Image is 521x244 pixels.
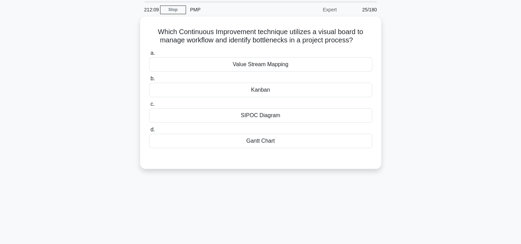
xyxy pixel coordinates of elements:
[160,6,186,14] a: Stop
[148,28,373,45] h5: Which Continuous Improvement technique utilizes a visual board to manage workflow and identify bo...
[186,3,281,17] div: PMP
[150,101,155,107] span: c.
[149,57,372,72] div: Value Stream Mapping
[281,3,341,17] div: Expert
[149,134,372,148] div: Gantt Chart
[150,50,155,56] span: a.
[150,75,155,81] span: b.
[149,83,372,97] div: Kanban
[140,3,160,17] div: 212:09
[149,108,372,123] div: SIPOC Diagram
[341,3,381,17] div: 25/180
[150,126,155,132] span: d.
